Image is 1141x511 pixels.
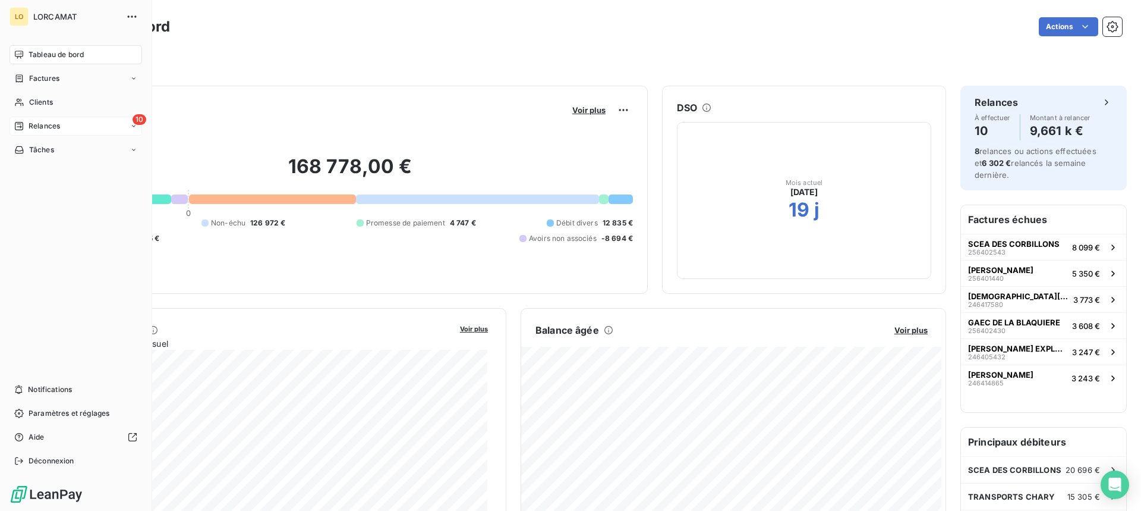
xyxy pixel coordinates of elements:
[29,408,109,419] span: Paramètres et réglages
[961,234,1126,260] button: SCEA DES CORBILLONS2564025438 099 €
[968,239,1060,249] span: SCEA DES CORBILLONS
[186,208,191,218] span: 0
[1072,269,1100,278] span: 5 350 €
[67,337,452,350] span: Chiffre d'affaires mensuel
[789,198,809,222] h2: 19
[975,146,1096,180] span: relances ou actions effectuées et relancés la semaine dernière.
[961,205,1126,234] h6: Factures échues
[968,275,1004,282] span: 256401440
[961,365,1126,391] button: [PERSON_NAME]2464148653 243 €
[1072,347,1100,357] span: 3 247 €
[961,286,1126,312] button: [DEMOGRAPHIC_DATA][PERSON_NAME] HELDER2464175803 773 €
[968,291,1068,301] span: [DEMOGRAPHIC_DATA][PERSON_NAME] HELDER
[961,338,1126,365] button: [PERSON_NAME] EXPLOITATION AGRICOLE2464054323 247 €
[968,370,1033,380] span: [PERSON_NAME]
[968,465,1061,475] span: SCEA DES CORBILLONS
[1066,465,1100,475] span: 20 696 €
[968,492,1055,501] span: TRANSPORTS CHARY
[975,121,1010,140] h4: 10
[569,105,609,115] button: Voir plus
[572,105,606,115] span: Voir plus
[529,233,597,244] span: Avoirs non associés
[1101,471,1129,499] div: Open Intercom Messenger
[786,179,823,186] span: Mois actuel
[1073,295,1100,305] span: 3 773 €
[211,218,245,228] span: Non-échu
[1071,374,1100,383] span: 3 243 €
[460,325,488,333] span: Voir plus
[891,325,931,336] button: Voir plus
[968,265,1033,275] span: [PERSON_NAME]
[1072,321,1100,331] span: 3 608 €
[968,380,1004,387] span: 246414865
[1030,121,1090,140] h4: 9,661 k €
[968,344,1067,353] span: [PERSON_NAME] EXPLOITATION AGRICOLE
[1030,114,1090,121] span: Montant à relancer
[968,327,1006,334] span: 256402430
[814,198,819,222] h2: j
[975,114,1010,121] span: À effectuer
[450,218,476,228] span: 4 747 €
[67,155,633,190] h2: 168 778,00 €
[961,428,1126,456] h6: Principaux débiteurs
[33,12,119,21] span: LORCAMAT
[1039,17,1098,36] button: Actions
[29,432,45,443] span: Aide
[968,353,1006,360] span: 246405432
[968,301,1003,308] span: 246417580
[556,218,598,228] span: Débit divers
[601,233,633,244] span: -8 694 €
[133,114,146,125] span: 10
[975,146,979,156] span: 8
[961,260,1126,286] button: [PERSON_NAME]2564014405 350 €
[968,318,1060,327] span: GAEC DE LA BLAQUIERE
[10,428,142,447] a: Aide
[677,101,697,115] h6: DSO
[10,485,83,504] img: Logo LeanPay
[10,7,29,26] div: LO
[29,97,53,108] span: Clients
[456,323,491,334] button: Voir plus
[790,186,818,198] span: [DATE]
[29,145,54,155] span: Tâches
[535,323,599,337] h6: Balance âgée
[29,73,59,84] span: Factures
[1072,243,1100,252] span: 8 099 €
[603,218,633,228] span: 12 835 €
[982,158,1011,168] span: 6 302 €
[961,312,1126,338] button: GAEC DE LA BLAQUIERE2564024303 608 €
[366,218,445,228] span: Promesse de paiement
[29,49,84,60] span: Tableau de bord
[968,249,1006,256] span: 256402543
[1067,492,1100,501] span: 15 305 €
[29,121,60,131] span: Relances
[29,456,74,466] span: Déconnexion
[28,384,72,395] span: Notifications
[975,95,1018,109] h6: Relances
[894,325,928,335] span: Voir plus
[250,218,285,228] span: 126 972 €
